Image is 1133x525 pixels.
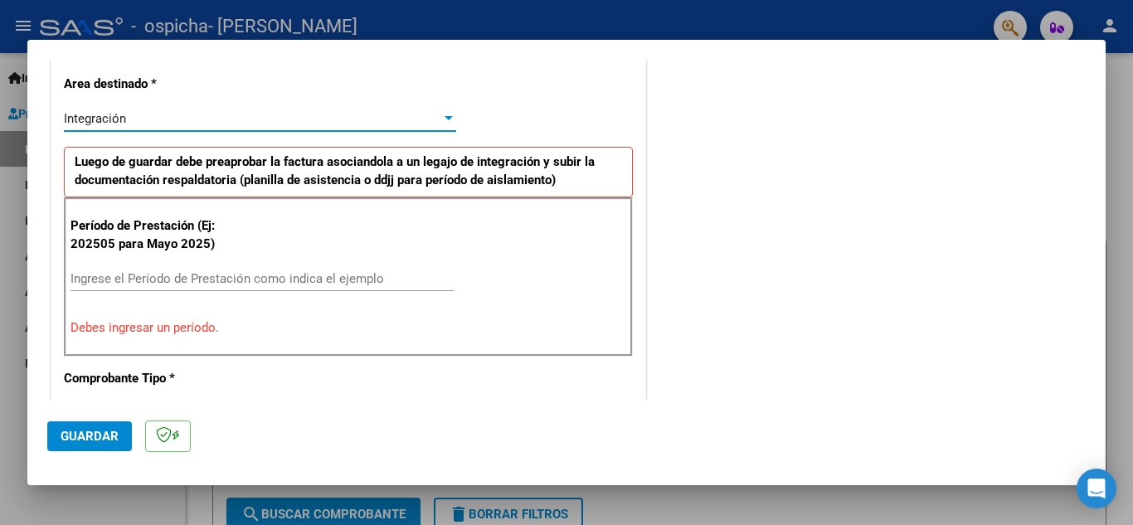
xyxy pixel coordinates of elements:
[71,318,626,338] p: Debes ingresar un período.
[1077,469,1116,508] div: Open Intercom Messenger
[64,369,235,388] p: Comprobante Tipo *
[75,154,595,188] strong: Luego de guardar debe preaprobar la factura asociandola a un legajo de integración y subir la doc...
[47,421,132,451] button: Guardar
[71,216,237,254] p: Período de Prestación (Ej: 202505 para Mayo 2025)
[64,75,235,94] p: Area destinado *
[61,429,119,444] span: Guardar
[64,111,126,126] span: Integración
